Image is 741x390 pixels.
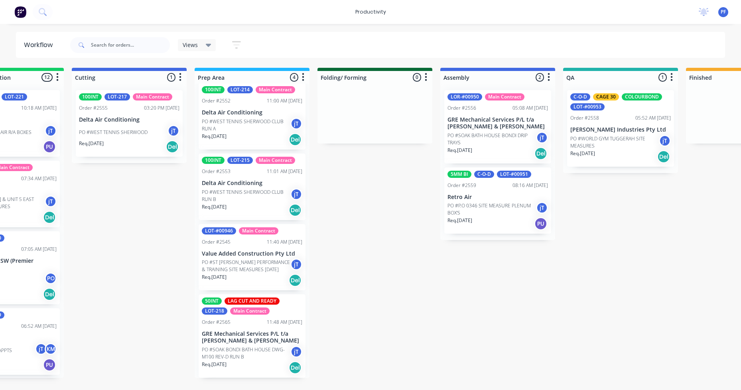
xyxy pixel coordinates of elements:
div: 07:34 AM [DATE] [21,175,57,182]
div: 100INTLOT-214Main ContractOrder #255211:00 AM [DATE]Delta Air ConditioningPO #WEST TENNIS SHERWOO... [199,83,305,150]
div: jT [35,343,47,355]
p: PO #P.O 0346 SITE MEASURE PLENUM BOX'S [447,202,536,217]
p: [PERSON_NAME] Industries Pty Ltd [570,126,671,133]
div: LOT-215 [227,157,253,164]
div: Order #2545 [202,238,231,246]
div: 100INT [79,93,102,100]
div: LAG CUT AND READY [225,297,280,305]
div: Del [43,288,56,301]
p: PO #SOAK BONDI BATH HOUSE DWG-M100 REV-D RUN B [202,346,290,360]
div: Order #2555 [79,104,108,112]
p: Req. [DATE] [447,147,472,154]
div: jT [290,346,302,358]
div: 03:20 PM [DATE] [144,104,179,112]
div: 10:18 AM [DATE] [21,104,57,112]
p: Retro Air [447,194,548,201]
div: 11:48 AM [DATE] [267,319,302,326]
div: LOT-#00946 [202,227,236,234]
div: LOT-#00951 [497,171,531,178]
span: Views [183,41,198,49]
p: Req. [DATE] [202,203,227,211]
p: PO #ST [PERSON_NAME] PERFORMANCE & TRAINING SITE MEASURES [DATE] [202,259,290,273]
p: GRE Mechanical Services P/L t/a [PERSON_NAME] & [PERSON_NAME] [447,116,548,130]
div: Order #2556 [447,104,476,112]
p: Value Added Construction Pty Ltd [202,250,302,257]
div: 5MM BI [447,171,471,178]
div: LOT-#00946Main ContractOrder #254511:40 AM [DATE]Value Added Construction Pty LtdPO #ST [PERSON_N... [199,224,305,291]
p: Req. [DATE] [79,140,104,147]
p: PO #WEST TENNIS SHERWOOD [79,129,148,136]
div: jT [290,258,302,270]
div: Del [289,204,302,217]
p: Req. [DATE] [202,133,227,140]
p: Delta Air Conditioning [79,116,179,123]
div: Order #2559 [447,182,476,189]
div: Del [289,361,302,374]
div: productivity [351,6,390,18]
div: jT [290,188,302,200]
div: 11:40 AM [DATE] [267,238,302,246]
div: Del [534,147,547,160]
div: LOT-217 [104,93,130,100]
div: 100INTLOT-215Main ContractOrder #255311:01 AM [DATE]Delta Air ConditioningPO #WEST TENNIS SHERWOO... [199,154,305,220]
div: C-O-D [474,171,494,178]
div: Del [289,274,302,287]
div: Main Contract [239,227,278,234]
p: Req. [DATE] [447,217,472,224]
div: 11:00 AM [DATE] [267,97,302,104]
p: Delta Air Conditioning [202,180,302,187]
div: Del [166,140,179,153]
div: LOT-#00953 [570,103,605,110]
div: Main Contract [485,93,524,100]
div: 50INT [202,297,222,305]
div: Del [657,150,670,163]
div: Main Contract [256,86,295,93]
div: Main Contract [230,307,270,315]
div: LOT-221 [2,93,27,100]
div: jT [290,118,302,130]
p: PO #SOAK BATH HOUSE BONDI DRIP TRAYS [447,132,536,146]
div: C-O-DCAGE 30COLOURBONDLOT-#00953Order #255805:52 AM [DATE][PERSON_NAME] Industries Pty LtdPO #WOR... [567,90,674,167]
div: Order #2553 [202,168,231,175]
div: jT [536,202,548,214]
div: LOR-#00950 [447,93,482,100]
div: 50INTLAG CUT AND READYLOT-218Main ContractOrder #256511:48 AM [DATE]GRE Mechanical Services P/L t... [199,294,305,378]
span: PF [721,8,726,16]
div: CAGE 30 [593,93,619,100]
p: PO #WEST TENNIS SHERWOOD CLUB RUN B [202,189,290,203]
div: 08:16 AM [DATE] [512,182,548,189]
div: jT [659,135,671,147]
p: Req. [DATE] [202,274,227,281]
p: PO #WORLD GYM TUGGERAH SITE MEASURES [570,135,659,150]
div: 100INTLOT-217Main ContractOrder #255503:20 PM [DATE]Delta Air ConditioningPO #WEST TENNIS SHERWOO... [76,90,183,157]
div: KM [45,343,57,355]
p: GRE Mechanical Services P/L t/a [PERSON_NAME] & [PERSON_NAME] [202,331,302,344]
div: jT [536,132,548,144]
div: Main Contract [256,157,295,164]
div: PO [45,272,57,284]
p: Req. [DATE] [570,150,595,157]
div: PU [534,217,547,230]
p: PO #WEST TENNIS SHERWOOD CLUB RUN A [202,118,290,132]
p: Delta Air Conditioning [202,109,302,116]
div: 100INT [202,86,225,93]
div: Workflow [24,40,57,50]
div: 05:52 AM [DATE] [635,114,671,122]
div: jT [168,125,179,137]
img: Factory [14,6,26,18]
div: LOR-#00950Main ContractOrder #255605:08 AM [DATE]GRE Mechanical Services P/L t/a [PERSON_NAME] & ... [444,90,551,163]
div: LOT-214 [227,86,253,93]
div: Main Contract [133,93,172,100]
div: Order #2565 [202,319,231,326]
div: 05:08 AM [DATE] [512,104,548,112]
div: Order #2552 [202,97,231,104]
div: 06:52 AM [DATE] [21,323,57,330]
div: 5MM BIC-O-DLOT-#00951Order #255908:16 AM [DATE]Retro AirPO #P.O 0346 SITE MEASURE PLENUM BOX'SjTR... [444,167,551,234]
div: PU [43,358,56,371]
div: jT [45,125,57,137]
div: C-O-D [570,93,590,100]
div: Del [289,133,302,146]
div: 100INT [202,157,225,164]
div: Order #2558 [570,114,599,122]
div: COLOURBOND [622,93,662,100]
